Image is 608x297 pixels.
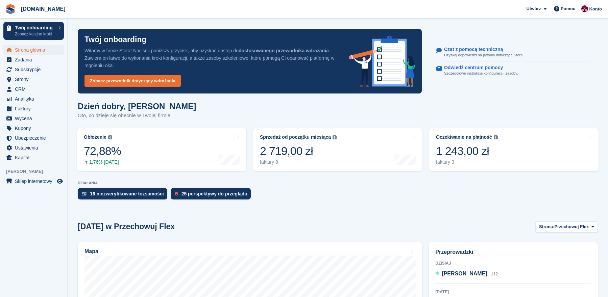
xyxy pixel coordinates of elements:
[535,221,598,233] button: Strona: Przechowuj Flex
[15,84,55,94] span: CRM
[3,153,64,162] a: menu
[171,188,254,203] a: 25 perspektywy do przeglądu
[175,192,178,196] img: prospect-51fa495bee0391a8d652442698ab0144808aea92771e9ea1ae160a38d050c398.svg
[333,135,337,139] img: icon-info-grey-7440780725fd019a000dd9b08b2336e03edf1995a4989e88bcd33f0948082b44.svg
[436,144,498,158] div: 1 243,00 zł
[78,222,175,231] h2: [DATE] w Przechowuj Flex
[554,223,589,230] span: Przechowuj Flex
[589,6,602,12] span: Konto
[15,177,55,186] span: Sklep internetowy
[444,52,524,58] p: Uzyskaj odpowiedzi na pytania dotyczące Stora.
[435,248,591,256] h2: Przeprowadzki
[3,177,64,186] a: menu
[82,192,87,196] img: verify_identity-adf6edd0f0f0b5bbfe63781bf79b02c33cf7c696d77639b501bdc392416b5a36.svg
[561,5,575,12] span: Pomoc
[15,25,55,30] p: Twój onboarding
[6,168,67,175] span: [PERSON_NAME]
[90,191,164,196] div: 16 niezweryfikowane tożsamości
[435,270,498,278] a: [PERSON_NAME] 112
[3,45,64,55] a: menu
[84,159,121,165] div: 1,76% [DATE]
[3,104,64,113] a: menu
[78,188,171,203] a: 16 niezweryfikowane tożsamości
[78,181,598,185] p: DZIAŁANIA
[349,36,415,87] img: onboarding-info-6c161a55d2c0e0a8cae90662b2fe09162a5109e8cc188191df67fb4f79e88e88.svg
[108,135,112,139] img: icon-info-grey-7440780725fd019a000dd9b08b2336e03edf1995a4989e88bcd33f0948082b44.svg
[581,5,588,12] img: Mateusz Kacwin
[5,4,16,14] img: stora-icon-8386f47178a22dfd0bd8f6a31ec36ba5ce8667c1dd55bd0f319d3a0aa187defe.svg
[3,65,64,74] a: menu
[77,128,246,171] a: Obłożenie 72,88% 1,76% [DATE]
[429,128,599,171] a: Oczekiwanie na płatność 1 243,00 zł faktury 3
[78,112,196,119] p: Oto, co dzieje się obecnie w Twojej firmie
[15,55,55,64] span: Zadania
[491,272,498,276] span: 112
[436,61,591,80] a: Odwiedź centrum pomocy Szczegółowe instrukcje konfiguracji i zasoby.
[3,22,64,40] a: Twój onboarding Zobacz kolejne kroki
[436,159,498,165] div: faktury 3
[15,94,55,104] span: Analityka
[494,135,498,139] img: icon-info-grey-7440780725fd019a000dd9b08b2336e03edf1995a4989e88bcd33f0948082b44.svg
[444,47,518,52] p: Czat z pomocą techniczną
[15,124,55,133] span: Kupony
[15,114,55,123] span: Wycena
[526,5,541,12] span: Utwórz
[84,134,106,140] div: Obłożenie
[260,144,337,158] div: 2 719,00 zł
[84,36,147,44] p: Twój onboarding
[15,133,55,143] span: Ubezpieczenie
[442,271,487,276] span: [PERSON_NAME]
[78,102,196,111] h1: Dzień dobry, [PERSON_NAME]
[3,75,64,84] a: menu
[3,133,64,143] a: menu
[435,260,591,266] div: Dzisiaj
[15,75,55,84] span: Strony
[436,43,591,62] a: Czat z pomocą techniczną Uzyskaj odpowiedzi na pytania dotyczące Stora.
[84,144,121,158] div: 72,88%
[3,114,64,123] a: menu
[253,128,422,171] a: Sprzedaż od początku miesiąca 2 719,00 zł faktury 8
[3,55,64,64] a: menu
[15,31,55,37] p: Zobacz kolejne kroki
[15,143,55,153] span: Ustawienia
[181,191,247,196] div: 25 perspektywy do przeglądu
[239,48,329,53] strong: dostosowanego przewodnika wdrażania
[436,134,492,140] div: Oczekiwanie na płatność
[15,153,55,162] span: Kapitał
[435,289,591,295] div: [DATE]
[260,134,331,140] div: Sprzedaż od początku miesiąca
[15,104,55,113] span: Faktury
[15,65,55,74] span: Subskrypcje
[444,71,518,76] p: Szczegółowe instrukcje konfiguracji i zasoby.
[3,84,64,94] a: menu
[539,223,555,230] span: Strona:
[15,45,55,55] span: Strona główna
[444,65,513,71] p: Odwiedź centrum pomocy
[56,177,64,185] a: Podgląd sklepu
[3,143,64,153] a: menu
[84,75,181,87] a: Zobacz przewodnik dotyczący wdrażania
[84,47,338,69] p: Witamy w firmie Stora! Naciśnij poniższy przycisk, aby uzyskać dostęp do . Zawiera on łatwe do wy...
[84,248,98,254] h2: Mapa
[3,94,64,104] a: menu
[260,159,337,165] div: faktury 8
[3,124,64,133] a: menu
[18,3,68,15] a: [DOMAIN_NAME]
